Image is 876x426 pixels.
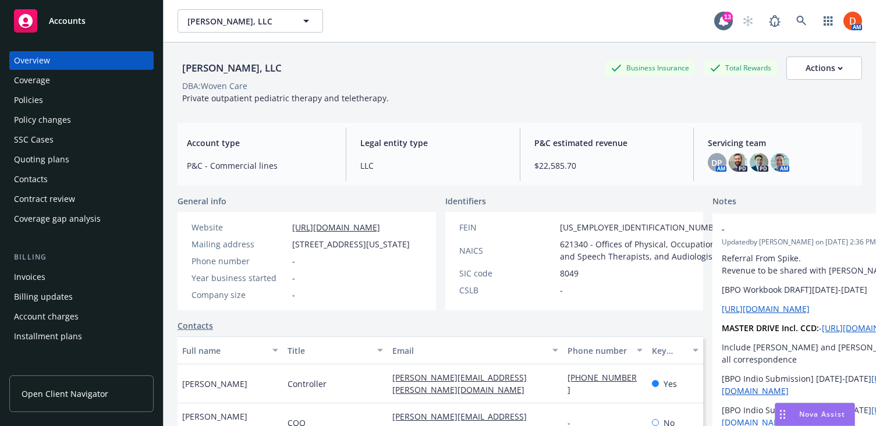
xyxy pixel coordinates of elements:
div: Account charges [14,307,79,326]
div: Email [392,345,545,357]
div: Quoting plans [14,150,69,169]
button: Full name [178,336,283,364]
div: Billing [9,251,154,263]
span: [PERSON_NAME], LLC [187,15,288,27]
span: 8049 [560,267,579,279]
a: Policies [9,91,154,109]
span: Open Client Navigator [22,388,108,400]
div: CSLB [459,284,555,296]
button: [PERSON_NAME], LLC [178,9,323,33]
a: Invoices [9,268,154,286]
span: General info [178,195,226,207]
div: Mailing address [191,238,288,250]
div: Business Insurance [605,61,695,75]
span: P&C - Commercial lines [187,159,332,172]
a: Quoting plans [9,150,154,169]
a: [URL][DOMAIN_NAME] [722,303,810,314]
button: Phone number [563,336,647,364]
div: Overview [14,51,50,70]
span: Account type [187,137,332,149]
div: 13 [722,12,733,22]
span: Legal entity type [360,137,505,149]
span: - [292,255,295,267]
button: Title [283,336,388,364]
div: Policies [14,91,43,109]
a: Installment plans [9,327,154,346]
div: Key contact [652,345,686,357]
div: Full name [182,345,265,357]
a: Policy changes [9,111,154,129]
a: Billing updates [9,287,154,306]
div: Coverage gap analysis [14,210,101,228]
div: Title [288,345,371,357]
a: Contacts [9,170,154,189]
span: Controller [288,378,327,390]
a: Account charges [9,307,154,326]
button: Key contact [647,336,703,364]
a: Coverage [9,71,154,90]
span: DP [711,157,722,169]
span: - [560,284,563,296]
span: [US_EMPLOYER_IDENTIFICATION_NUMBER] [560,221,726,233]
div: Actions [806,57,843,79]
div: Installment plans [14,327,82,346]
a: [PERSON_NAME][EMAIL_ADDRESS][PERSON_NAME][DOMAIN_NAME] [392,372,534,395]
div: SIC code [459,267,555,279]
div: Contacts [14,170,48,189]
span: Accounts [49,16,86,26]
div: Year business started [191,272,288,284]
span: Yes [664,378,677,390]
a: Switch app [817,9,840,33]
div: NAICS [459,244,555,257]
span: Nova Assist [799,409,845,419]
span: $22,585.70 [534,159,679,172]
a: Overview [9,51,154,70]
div: Coverage [14,71,50,90]
div: [PERSON_NAME], LLC [178,61,286,76]
div: Invoices [14,268,45,286]
div: Total Rewards [704,61,777,75]
span: P&C estimated revenue [534,137,679,149]
img: photo [729,153,747,172]
a: Contract review [9,190,154,208]
div: Phone number [191,255,288,267]
img: photo [750,153,768,172]
a: Report a Bug [763,9,786,33]
div: SSC Cases [14,130,54,149]
span: [STREET_ADDRESS][US_STATE] [292,238,410,250]
div: Company size [191,289,288,301]
img: photo [771,153,789,172]
div: DBA: Woven Care [182,80,247,92]
button: Email [388,336,563,364]
span: Servicing team [708,137,853,149]
span: Notes [712,195,736,209]
strong: MASTER DRIVE Incl. CCD: [722,322,819,333]
a: [URL][DOMAIN_NAME] [292,222,380,233]
span: - [292,272,295,284]
a: Start snowing [736,9,760,33]
div: Phone number [568,345,629,357]
a: Search [790,9,813,33]
div: Website [191,221,288,233]
span: Identifiers [445,195,486,207]
img: photo [843,12,862,30]
div: FEIN [459,221,555,233]
div: Policy changes [14,111,71,129]
span: Private outpatient pediatric therapy and teletherapy. [182,93,389,104]
a: Coverage gap analysis [9,210,154,228]
span: [PERSON_NAME] [182,378,247,390]
a: [PHONE_NUMBER] [568,372,637,395]
button: Nova Assist [775,403,855,426]
a: SSC Cases [9,130,154,149]
span: LLC [360,159,505,172]
div: Billing updates [14,287,73,306]
span: 621340 - Offices of Physical, Occupational and Speech Therapists, and Audiologists [560,238,726,262]
a: Contacts [178,319,213,332]
div: Drag to move [775,403,790,425]
a: Accounts [9,5,154,37]
span: - [292,289,295,301]
button: Actions [786,56,862,80]
div: Contract review [14,190,75,208]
